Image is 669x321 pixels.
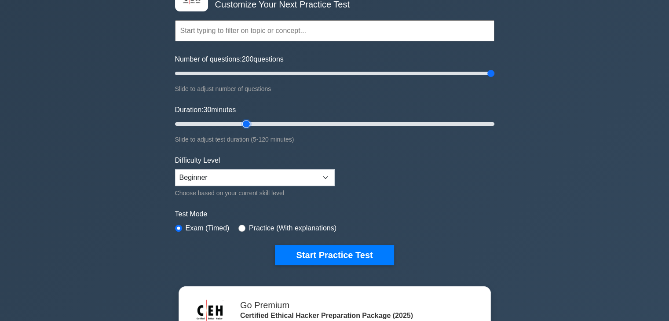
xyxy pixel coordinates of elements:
[175,54,284,65] label: Number of questions: questions
[175,20,494,41] input: Start typing to filter on topic or concept...
[175,105,236,115] label: Duration: minutes
[175,209,494,219] label: Test Mode
[203,106,211,113] span: 30
[175,188,335,198] div: Choose based on your current skill level
[186,223,230,233] label: Exam (Timed)
[175,134,494,145] div: Slide to adjust test duration (5-120 minutes)
[242,55,254,63] span: 200
[175,155,220,166] label: Difficulty Level
[175,84,494,94] div: Slide to adjust number of questions
[275,245,394,265] button: Start Practice Test
[249,223,336,233] label: Practice (With explanations)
